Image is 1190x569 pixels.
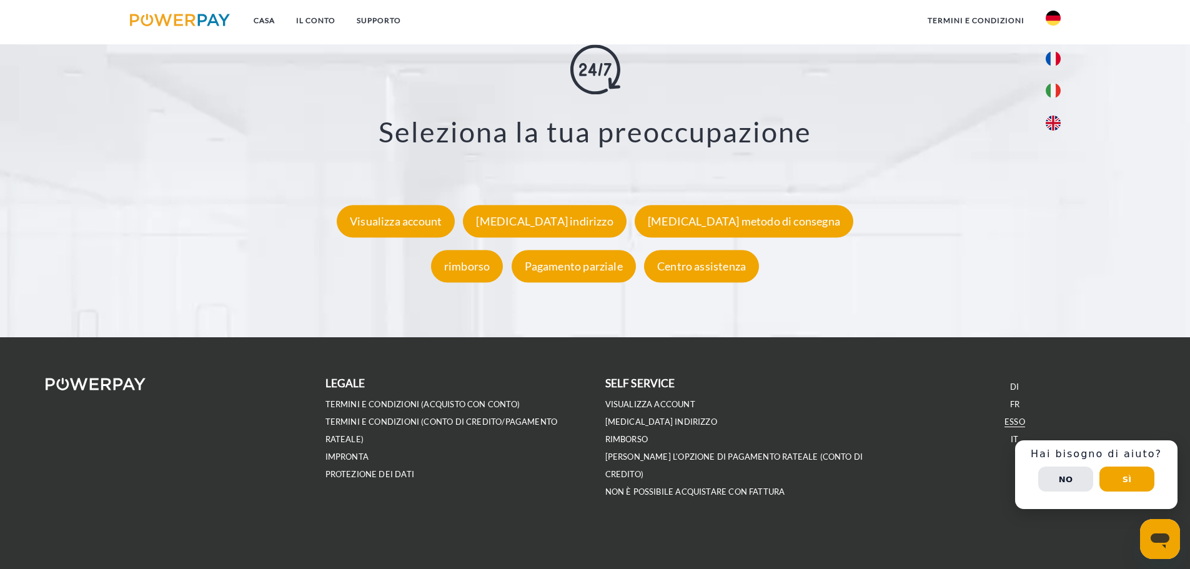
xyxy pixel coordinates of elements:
[1099,467,1154,492] button: SÌ
[525,259,623,273] font: Pagamento parziale
[285,9,346,32] a: IL CONTO
[1140,519,1180,559] iframe: Pulsante per aprire la finestra di messaggistica
[605,399,695,410] a: Visualizza account
[350,214,442,228] font: Visualizza account
[325,399,520,409] font: Termini e condizioni (acquisto con conto)
[1046,116,1061,131] img: esso
[1046,11,1061,26] img: di
[605,452,863,480] a: [PERSON_NAME] l'opzione di pagamento rateale (conto di credito)
[928,16,1024,25] font: Termini e Condizioni
[476,214,613,228] font: [MEDICAL_DATA] indirizzo
[1038,467,1093,492] button: NO
[570,44,620,94] img: online-shopping.svg
[605,434,648,444] font: rimborso
[325,452,369,462] a: IMPRONTA
[243,9,285,32] a: Casa
[357,16,401,25] font: SUPPORTO
[1011,434,1018,445] a: IT
[657,259,746,273] font: Centro assistenza
[1010,399,1019,410] a: FR
[1010,382,1019,392] a: DI
[460,214,629,228] a: [MEDICAL_DATA] indirizzo
[605,377,675,390] font: self service
[632,214,856,228] a: [MEDICAL_DATA] metodo di consegna
[605,399,695,409] font: Visualizza account
[1059,475,1073,484] font: NO
[648,214,840,228] font: [MEDICAL_DATA] metodo di consegna
[1031,448,1162,460] font: Hai bisogno di aiuto?
[1015,440,1178,509] div: Aiuto rapido
[130,14,231,26] img: logo-powerpay.svg
[1046,83,1061,98] img: Esso
[334,214,458,228] a: Visualizza account
[325,399,520,410] a: Termini e condizioni (acquisto con conto)
[605,434,648,445] a: rimborso
[605,417,717,427] a: [MEDICAL_DATA] indirizzo
[346,9,412,32] a: SUPPORTO
[1010,399,1019,409] font: FR
[296,16,335,25] font: IL CONTO
[325,377,365,390] font: legale
[641,259,762,273] a: Centro assistenza
[379,115,811,149] font: Seleziona la tua preoccupazione
[428,259,506,273] a: rimborso
[1011,434,1018,444] font: IT
[254,16,275,25] font: Casa
[917,9,1035,32] a: Termini e Condizioni
[46,378,146,390] img: logo-powerpay-white.svg
[325,417,558,444] font: Termini e condizioni (conto di credito/pagamento rateale)
[325,417,558,445] a: Termini e condizioni (conto di credito/pagamento rateale)
[325,469,414,479] font: PROTEZIONE DEI DATI
[605,452,863,479] font: [PERSON_NAME] l'opzione di pagamento rateale (conto di credito)
[605,487,785,497] a: Non è possibile acquistare con fattura
[1123,475,1132,484] font: SÌ
[508,259,639,273] a: Pagamento parziale
[325,469,414,480] a: PROTEZIONE DEI DATI
[1046,51,1061,66] img: fr
[444,259,490,273] font: rimborso
[1004,417,1025,427] a: ESSO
